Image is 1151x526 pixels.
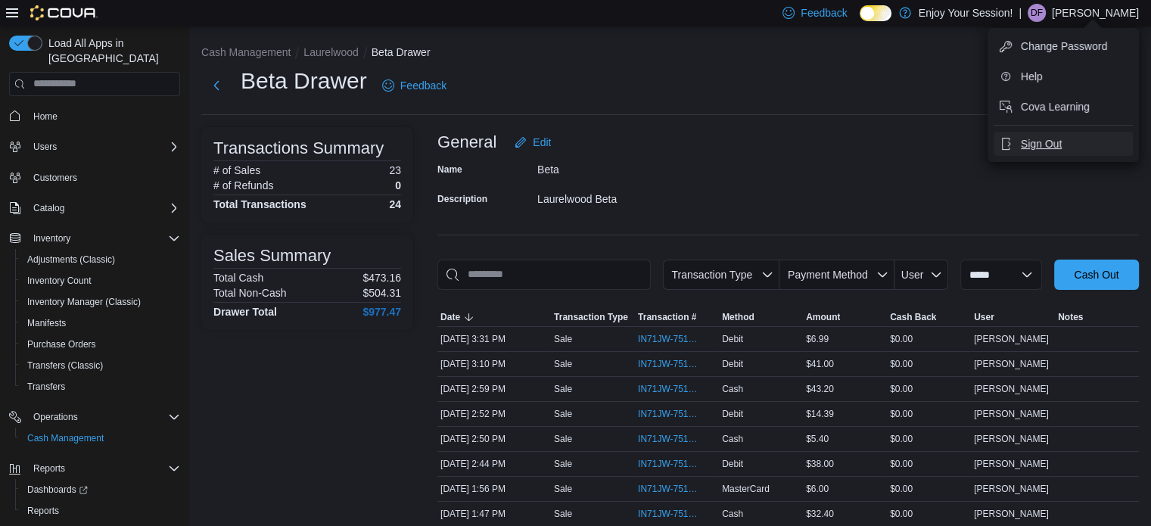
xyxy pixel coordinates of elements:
span: Inventory [27,229,180,247]
p: $473.16 [362,272,401,284]
p: Sale [554,408,572,420]
span: User [974,311,994,323]
h6: # of Sales [213,164,260,176]
h6: Total Non-Cash [213,287,287,299]
button: Sign Out [994,132,1133,156]
span: Feedback [400,78,446,93]
button: Home [3,105,186,127]
div: $0.00 [887,430,971,448]
a: Purchase Orders [21,335,102,353]
span: IN71JW-7511936 [638,433,701,445]
button: Laurelwood [303,46,358,58]
span: Cash [722,508,743,520]
span: Users [27,138,180,156]
p: Sale [554,508,572,520]
button: Date [437,308,551,326]
a: Dashboards [21,481,94,499]
span: Cash Back [890,311,936,323]
div: [DATE] 3:31 PM [437,330,551,348]
span: Debit [722,358,743,370]
p: Sale [554,433,572,445]
div: [DATE] 1:56 PM [437,480,551,498]
span: [PERSON_NAME] [974,333,1049,345]
p: Sale [554,358,572,370]
h4: Total Transactions [213,198,306,210]
p: 0 [395,179,401,191]
button: IN71JW-7511900 [638,455,716,473]
p: Enjoy Your Session! [919,4,1013,22]
button: User [894,260,948,290]
p: Sale [554,483,572,495]
button: Reports [27,459,71,478]
span: Home [33,110,58,123]
button: Inventory [27,229,76,247]
div: [DATE] 1:47 PM [437,505,551,523]
a: Reports [21,502,65,520]
span: DF [1031,4,1043,22]
p: [PERSON_NAME] [1052,4,1139,22]
button: Catalog [27,199,70,217]
span: Manifests [27,317,66,329]
button: Payment Method [779,260,894,290]
button: Method [719,308,803,326]
span: Change Password [1021,39,1107,54]
span: MasterCard [722,483,770,495]
button: IN71JW-7511622 [638,505,716,523]
span: $38.00 [806,458,834,470]
span: Reports [27,459,180,478]
a: Feedback [376,70,453,101]
span: Cash [722,433,743,445]
span: Debit [722,333,743,345]
span: Feedback [801,5,847,20]
span: IN71JW-7511900 [638,458,701,470]
span: Adjustments (Classic) [27,254,115,266]
button: Manifests [15,313,186,334]
span: Cash Management [27,432,104,444]
div: $0.00 [887,405,971,423]
h3: Transactions Summary [213,139,384,157]
button: Edit [509,127,557,157]
button: IN71JW-7511946 [638,405,716,423]
span: Purchase Orders [21,335,180,353]
div: Dylan Fisher [1028,4,1046,22]
span: Cash Out [1074,267,1118,282]
div: [DATE] 2:52 PM [437,405,551,423]
button: Transaction Type [663,260,779,290]
span: Cash Management [21,429,180,447]
span: $6.99 [806,333,829,345]
button: Cash Management [201,46,291,58]
button: User [971,308,1055,326]
span: $43.20 [806,383,834,395]
button: Inventory Manager (Classic) [15,291,186,313]
h4: 24 [389,198,401,210]
a: Customers [27,169,83,187]
h1: Beta Drawer [241,66,367,96]
span: Date [440,311,460,323]
button: Notes [1055,308,1139,326]
button: Transaction # [635,308,719,326]
div: $0.00 [887,380,971,398]
button: Next [201,70,232,101]
label: Description [437,193,487,205]
span: User [901,269,924,281]
span: Reports [21,502,180,520]
a: Inventory Count [21,272,98,290]
button: IN71JW-7511976 [638,380,716,398]
span: Inventory Manager (Classic) [27,296,141,308]
p: $504.31 [362,287,401,299]
p: Sale [554,458,572,470]
span: Catalog [33,202,64,214]
span: Manifests [21,314,180,332]
span: Inventory [33,232,70,244]
span: Transaction Type [671,269,752,281]
button: Cash Back [887,308,971,326]
button: Purchase Orders [15,334,186,355]
button: Amount [803,308,887,326]
span: Dark Mode [860,21,860,22]
span: $32.40 [806,508,834,520]
a: Cash Management [21,429,110,447]
span: [PERSON_NAME] [974,433,1049,445]
a: Manifests [21,314,72,332]
button: Operations [27,408,84,426]
a: Transfers [21,378,71,396]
